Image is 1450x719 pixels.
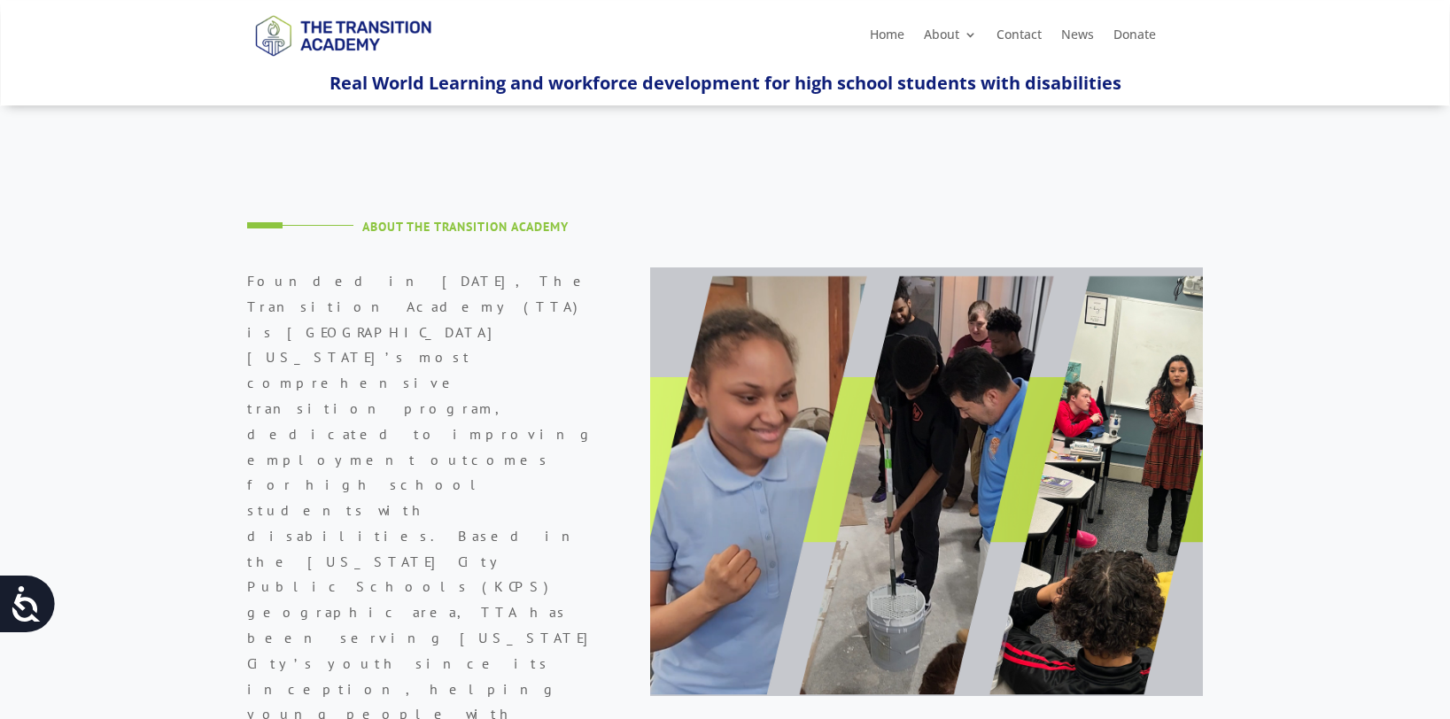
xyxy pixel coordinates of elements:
a: About [924,28,977,48]
img: TTA Brand_TTA Primary Logo_Horizontal_Light BG [247,4,438,66]
img: About Page Image [650,267,1203,696]
a: Donate [1113,28,1156,48]
a: News [1061,28,1094,48]
a: Contact [996,28,1042,48]
span: Real World Learning and workforce development for high school students with disabilities [330,71,1121,95]
a: Logo-Noticias [247,53,438,70]
h4: About The Transition Academy [362,220,598,242]
a: Home [870,28,904,48]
